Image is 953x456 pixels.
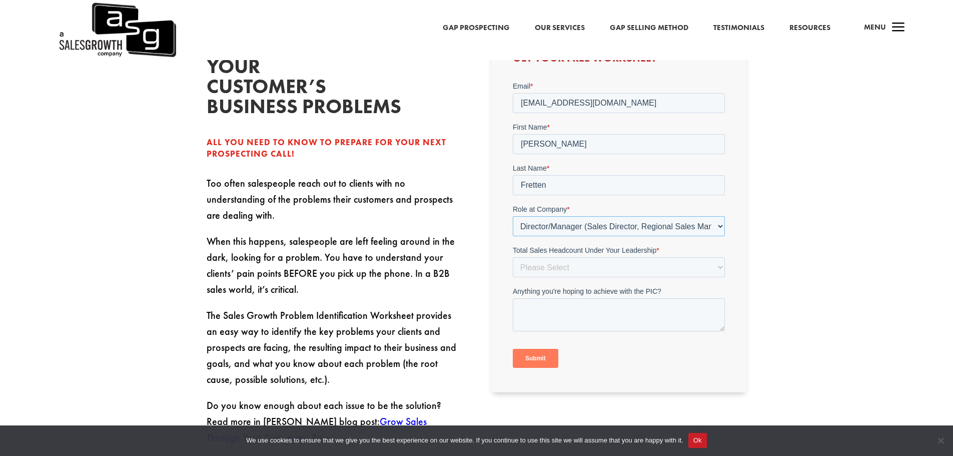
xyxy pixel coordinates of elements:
h2: Diagnose your customer’s business problems [207,37,357,122]
span: Menu [864,22,886,32]
a: Our Services [535,22,585,35]
p: The Sales Growth Problem Identification Worksheet provides an easy way to identify the key proble... [207,307,462,397]
div: All you need to know to prepare for your next prospecting call! [207,137,462,161]
iframe: Form 0 [513,81,725,376]
a: Resources [789,22,830,35]
a: Gap Selling Method [610,22,688,35]
p: Too often salespeople reach out to clients with no understanding of the problems their customers ... [207,175,462,233]
button: Ok [688,433,707,448]
p: When this happens, salespeople are left feeling around in the dark, looking for a problem. You ha... [207,233,462,307]
h3: Get Your Free Worksheet [513,53,725,69]
span: a [888,18,908,38]
span: We use cookies to ensure that we give you the best experience on our website. If you continue to ... [246,435,683,445]
a: Testimonials [713,22,764,35]
p: Do you know enough about each issue to be the solution? Read more in [PERSON_NAME] blog post: . [207,397,462,445]
span: No [935,435,945,445]
a: Gap Prospecting [443,22,510,35]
